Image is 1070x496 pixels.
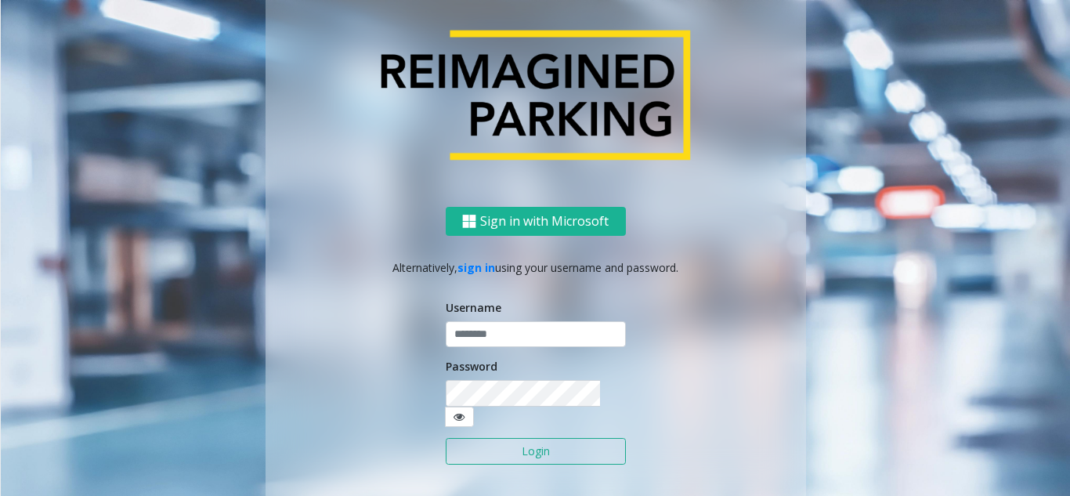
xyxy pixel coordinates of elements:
[446,358,497,375] label: Password
[446,438,626,465] button: Login
[446,299,501,316] label: Username
[281,259,790,276] p: Alternatively, using your username and password.
[446,207,626,236] button: Sign in with Microsoft
[457,260,495,275] a: sign in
